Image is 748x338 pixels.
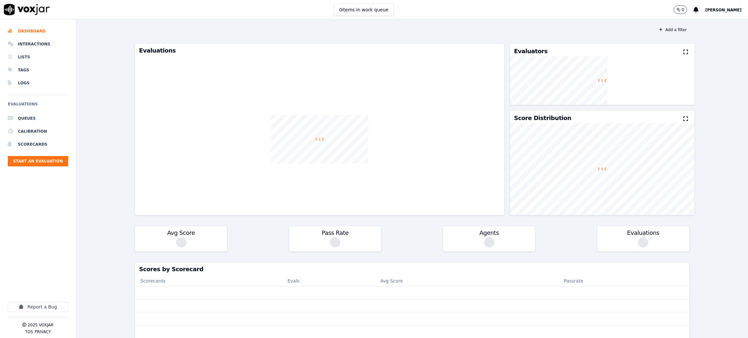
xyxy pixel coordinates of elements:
button: Report a Bug [8,302,68,312]
th: Passrate [512,276,635,286]
button: 0items in work queue [334,4,394,16]
a: Tags [8,64,68,77]
h3: Pass Rate [293,230,377,236]
p: 2025 Voxjar [28,322,53,328]
a: Calibration [8,125,68,138]
a: Interactions [8,38,68,51]
button: [PERSON_NAME] [705,6,748,14]
th: Avg Score [375,276,512,286]
a: Queues [8,112,68,125]
button: 0 [674,6,694,14]
a: Scorecards [8,138,68,151]
th: Scorecards [135,276,282,286]
th: Evals [282,276,375,286]
h3: Evaluations [601,230,685,236]
a: Logs [8,77,68,90]
a: Dashboard [8,25,68,38]
a: Lists [8,51,68,64]
button: Add a filter [656,26,689,34]
h3: Scores by Scorecard [139,266,685,272]
img: voxjar logo [4,4,50,15]
h3: Avg Score [139,230,223,236]
h6: Evaluations [8,100,68,112]
button: TOS [25,329,33,334]
h3: Agents [447,230,531,236]
span: [PERSON_NAME] [705,8,742,12]
h3: Evaluators [514,48,547,54]
h3: Score Distribution [514,115,571,121]
p: 0 [682,7,684,12]
button: Start an Evaluation [8,156,68,166]
button: Privacy [35,329,51,334]
h3: Evaluations [139,48,500,54]
button: 0 [674,6,687,14]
